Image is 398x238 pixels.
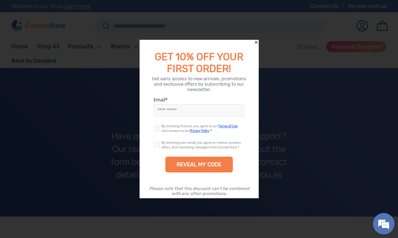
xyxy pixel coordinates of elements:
a: Terms of Use [218,124,238,128]
div: By entering your email, you agree to receive updates, offers, and marketing messages from ConcepS... [161,140,241,149]
a: Privacy Policy [190,128,210,133]
span: We're online! [42,72,99,145]
div: REVEAL MY CODE [165,157,233,172]
div: Chat with us now [37,40,121,49]
textarea: Type your message and hit 'Enter' [4,160,137,185]
span: and consent to our [161,128,190,133]
div: REVEAL MY CODE [177,161,221,168]
div: Close [254,40,259,45]
span: GET 10% OFF YOUR FIRST ORDER! [155,51,243,75]
span: By checking this box, you agree to our [161,124,218,128]
label: Email [154,96,244,103]
div: Minimize live chat window [118,4,135,21]
div: Get early access to new arrivals, promotions and exclusive offers by subscribing to our newsletter. [148,76,250,92]
div: Please note that this discount can’t be combined with any other promotions. [146,186,252,196]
